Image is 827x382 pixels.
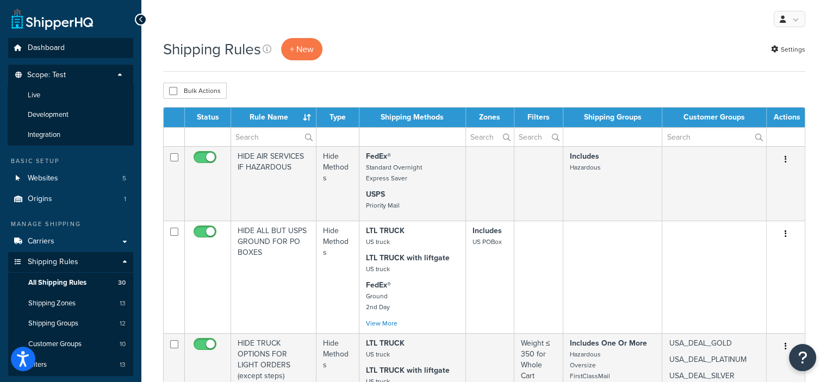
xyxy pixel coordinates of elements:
a: Shipping Zones 13 [8,293,133,314]
strong: Includes [472,225,502,236]
span: 30 [118,278,126,287]
span: Scope: Test [27,71,66,80]
span: Dashboard [28,43,65,53]
p: + New [281,38,322,60]
a: Settings [771,42,805,57]
span: 12 [120,319,126,328]
th: Customer Groups [662,108,766,127]
strong: LTL TRUCK [366,225,405,236]
input: Search [231,128,316,146]
small: Hazardous [570,162,601,172]
a: Shipping Groups 12 [8,314,133,334]
strong: LTL TRUCK with liftgate [366,252,450,264]
th: Shipping Groups [563,108,663,127]
strong: LTL TRUCK [366,337,405,349]
small: US truck [366,349,390,359]
span: 1 [124,195,126,204]
div: Basic Setup [8,156,133,166]
span: Carriers [28,237,54,246]
strong: FedEx® [366,151,391,162]
a: Customer Groups 10 [8,334,133,354]
li: Shipping Groups [8,314,133,334]
td: Hide Methods [316,221,359,333]
strong: LTL TRUCK with liftgate [366,365,450,376]
strong: FedEx® [366,279,391,291]
small: Priority Mail [366,201,400,210]
small: Ground 2nd Day [366,291,390,312]
span: 13 [120,299,126,308]
span: 10 [120,340,126,349]
span: Origins [28,195,52,204]
a: All Shipping Rules 30 [8,273,133,293]
span: Development [28,110,69,120]
span: Live [28,91,40,100]
th: Zones [466,108,514,127]
li: Origins [8,189,133,209]
a: Origins 1 [8,189,133,209]
li: Live [8,85,134,105]
small: Standard Overnight Express Saver [366,162,422,183]
div: Manage Shipping [8,220,133,229]
th: Status [185,108,231,127]
input: Search [466,128,514,146]
button: Open Resource Center [789,344,816,371]
a: Carriers [8,231,133,252]
button: Bulk Actions [163,83,227,99]
small: US POBox [472,237,502,247]
span: Customer Groups [28,340,82,349]
span: All Shipping Rules [28,278,86,287]
th: Type [316,108,359,127]
a: Dashboard [8,38,133,58]
span: Shipping Zones [28,299,76,308]
strong: Includes One Or More [570,337,647,349]
input: Search [662,128,766,146]
span: 13 [120,360,126,370]
th: Filters [514,108,563,127]
li: Integration [8,125,134,145]
li: Development [8,105,134,125]
span: Shipping Rules [28,258,78,267]
td: HIDE AIR SERVICES IF HAZARDOUS [231,146,316,221]
strong: Includes [570,151,599,162]
span: Shipping Groups [28,319,78,328]
li: All Shipping Rules [8,273,133,293]
p: USA_DEAL_SILVER [669,371,759,381]
a: View More [366,318,397,328]
td: HIDE ALL BUT USPS GROUND FOR PO BOXES [231,221,316,333]
small: US truck [366,264,390,274]
li: Websites [8,168,133,189]
a: Filters 13 [8,355,133,375]
p: USA_DEAL_PLATINUM [669,354,759,365]
h1: Shipping Rules [163,39,261,60]
th: Actions [767,108,805,127]
th: Shipping Methods [359,108,466,127]
input: Search [514,128,563,146]
span: Websites [28,174,58,183]
a: ShipperHQ Home [11,8,93,30]
span: Integration [28,130,60,140]
li: Filters [8,355,133,375]
li: Customer Groups [8,334,133,354]
th: Rule Name : activate to sort column ascending [231,108,316,127]
li: Shipping Rules [8,252,133,376]
a: Websites 5 [8,168,133,189]
a: Shipping Rules [8,252,133,272]
span: 5 [122,174,126,183]
small: US truck [366,237,390,247]
li: Shipping Zones [8,293,133,314]
td: Hide Methods [316,146,359,221]
span: Filters [28,360,47,370]
strong: USPS [366,189,385,200]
